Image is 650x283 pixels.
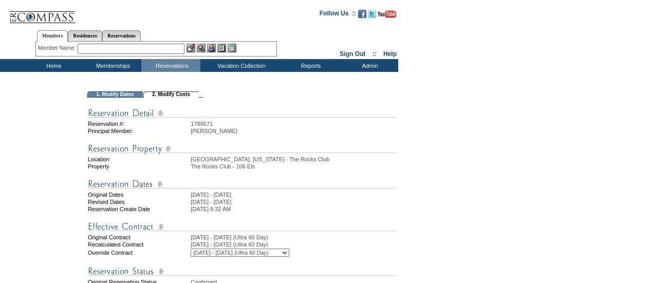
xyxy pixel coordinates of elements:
td: 2. Modify Costs [143,91,199,98]
img: Reservation Property [88,142,396,155]
td: Vacation Collection [200,59,280,72]
td: Memberships [82,59,141,72]
td: Reservation #: [88,121,190,127]
td: Reservations [141,59,200,72]
img: Follow us on Twitter [368,10,376,18]
td: Follow Us :: [320,9,356,21]
td: [DATE] - [DATE] (Ultra 60 Day) [191,234,396,240]
td: Location [88,156,190,162]
div: Member Name: [38,44,78,52]
a: Residences [68,30,102,41]
a: Reservations [102,30,141,41]
a: Members [37,30,68,42]
td: [GEOGRAPHIC_DATA], [US_STATE] - The Rocks Club [191,156,396,162]
td: Principal Member: [88,128,190,134]
td: [DATE] - [DATE] [191,199,396,205]
a: Help [383,50,397,58]
td: Original Contract [88,234,190,240]
td: Home [23,59,82,72]
td: The Rocks Club - 106 Els [191,163,396,169]
img: b_calculator.gif [228,44,236,52]
td: [PERSON_NAME] [191,128,396,134]
td: [DATE] 8:32 AM [191,206,396,212]
td: Admin [339,59,398,72]
img: Compass Home [9,3,76,24]
a: Subscribe to our YouTube Channel [378,13,396,19]
a: Become our fan on Facebook [358,13,366,19]
img: View [197,44,206,52]
td: Recalculated Contract [88,241,190,248]
img: b_edit.gif [187,44,195,52]
img: Subscribe to our YouTube Channel [378,10,396,18]
td: Reports [280,59,339,72]
td: Original Dates [88,192,190,198]
img: Effective Contract [88,220,396,233]
td: Reservation Create Date [88,206,190,212]
td: [DATE] - [DATE] (Ultra 60 Day) [191,241,396,248]
img: Reservations [217,44,226,52]
img: Reservation Detail [88,107,396,120]
span: :: [373,50,377,58]
img: Reservation Status [88,265,396,278]
td: Property [88,163,190,169]
td: 1788671 [191,121,396,127]
img: Impersonate [207,44,216,52]
td: Override Contract [88,249,190,257]
a: Follow us on Twitter [368,13,376,19]
img: Reservation Dates [88,178,396,191]
td: 1. Modify Dates [87,91,143,98]
a: Sign Out [340,50,365,58]
img: Become our fan on Facebook [358,10,366,18]
td: Revised Dates [88,199,190,205]
td: [DATE] - [DATE] [191,192,396,198]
